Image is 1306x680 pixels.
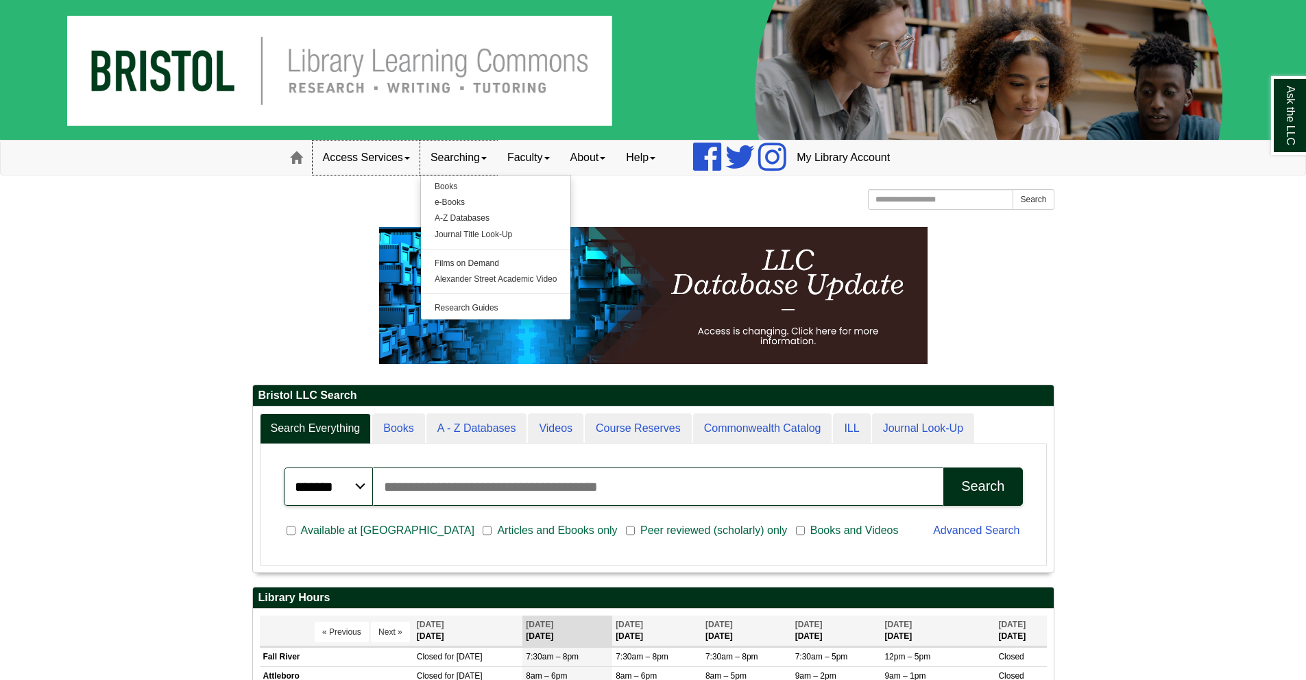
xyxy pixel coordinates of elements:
[526,620,553,629] span: [DATE]
[371,622,410,642] button: Next »
[379,227,928,364] img: HTML tutorial
[295,522,480,539] span: Available at [GEOGRAPHIC_DATA]
[786,141,900,175] a: My Library Account
[998,620,1026,629] span: [DATE]
[417,620,444,629] span: [DATE]
[884,620,912,629] span: [DATE]
[483,524,492,537] input: Articles and Ebooks only
[616,620,643,629] span: [DATE]
[413,616,523,646] th: [DATE]
[421,195,571,210] a: e-Books
[995,616,1046,646] th: [DATE]
[635,522,793,539] span: Peer reviewed (scholarly) only
[585,413,692,444] a: Course Reserves
[421,179,571,195] a: Books
[998,652,1024,661] span: Closed
[497,141,560,175] a: Faculty
[702,616,792,646] th: [DATE]
[528,413,583,444] a: Videos
[315,622,369,642] button: « Previous
[421,300,571,316] a: Research Guides
[260,413,372,444] a: Search Everything
[795,620,823,629] span: [DATE]
[612,616,702,646] th: [DATE]
[260,647,413,666] td: Fall River
[884,652,930,661] span: 12pm – 5pm
[421,210,571,226] a: A-Z Databases
[616,141,666,175] a: Help
[705,652,758,661] span: 7:30am – 8pm
[421,256,571,271] a: Films on Demand
[705,620,733,629] span: [DATE]
[805,522,904,539] span: Books and Videos
[933,524,1019,536] a: Advanced Search
[792,616,882,646] th: [DATE]
[420,141,497,175] a: Searching
[1013,189,1054,210] button: Search
[421,227,571,243] a: Journal Title Look-Up
[253,587,1054,609] h2: Library Hours
[444,652,482,661] span: for [DATE]
[426,413,527,444] a: A - Z Databases
[796,524,805,537] input: Books and Videos
[492,522,622,539] span: Articles and Ebooks only
[943,467,1022,506] button: Search
[421,271,571,287] a: Alexander Street Academic Video
[313,141,420,175] a: Access Services
[560,141,616,175] a: About
[693,413,832,444] a: Commonwealth Catalog
[417,652,442,661] span: Closed
[795,652,848,661] span: 7:30am – 5pm
[616,652,668,661] span: 7:30am – 8pm
[626,524,635,537] input: Peer reviewed (scholarly) only
[253,385,1054,406] h2: Bristol LLC Search
[961,478,1004,494] div: Search
[522,616,612,646] th: [DATE]
[372,413,424,444] a: Books
[881,616,995,646] th: [DATE]
[833,413,870,444] a: ILL
[526,652,579,661] span: 7:30am – 8pm
[287,524,295,537] input: Available at [GEOGRAPHIC_DATA]
[872,413,974,444] a: Journal Look-Up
